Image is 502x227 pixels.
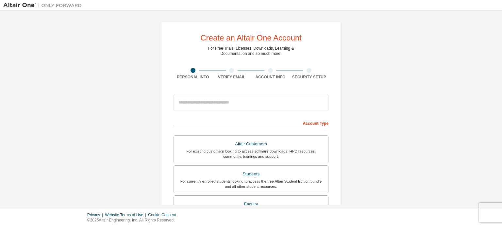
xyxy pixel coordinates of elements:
[200,34,302,42] div: Create an Altair One Account
[174,118,328,128] div: Account Type
[178,170,324,179] div: Students
[87,218,180,223] p: © 2025 Altair Engineering, Inc. All Rights Reserved.
[251,74,290,80] div: Account Info
[212,74,251,80] div: Verify Email
[290,74,329,80] div: Security Setup
[178,149,324,159] div: For existing customers looking to access software downloads, HPC resources, community, trainings ...
[178,179,324,189] div: For currently enrolled students looking to access the free Altair Student Edition bundle and all ...
[3,2,85,8] img: Altair One
[174,74,212,80] div: Personal Info
[105,212,148,218] div: Website Terms of Use
[178,139,324,149] div: Altair Customers
[208,46,294,56] div: For Free Trials, Licenses, Downloads, Learning & Documentation and so much more.
[178,200,324,209] div: Faculty
[148,212,180,218] div: Cookie Consent
[87,212,105,218] div: Privacy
